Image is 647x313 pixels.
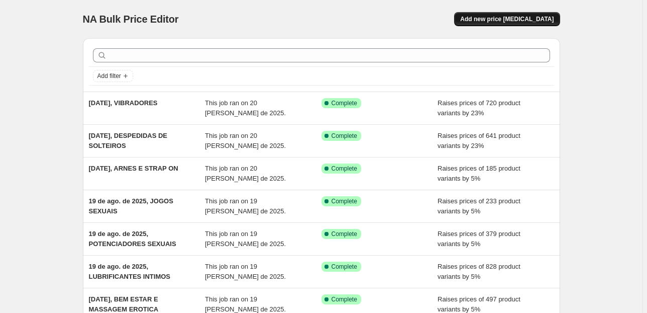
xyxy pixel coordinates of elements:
[205,197,286,215] span: This job ran on 19 [PERSON_NAME] de 2025.
[89,99,158,107] span: [DATE], VIBRADORES
[438,263,520,280] span: Raises prices of 828 product variants by 5%
[83,14,179,25] span: NA Bulk Price Editor
[205,99,286,117] span: This job ran on 20 [PERSON_NAME] de 2025.
[438,197,520,215] span: Raises prices of 233 product variants by 5%
[205,132,286,149] span: This job ran on 20 [PERSON_NAME] de 2025.
[332,132,357,140] span: Complete
[438,295,520,313] span: Raises prices of 497 product variants by 5%
[438,132,520,149] span: Raises prices of 641 product variants by 23%
[438,165,520,182] span: Raises prices of 185 product variants by 5%
[89,197,173,215] span: 19 de ago. de 2025, JOGOS SEXUAIS
[97,72,121,80] span: Add filter
[332,295,357,303] span: Complete
[332,165,357,173] span: Complete
[205,165,286,182] span: This job ran on 20 [PERSON_NAME] de 2025.
[205,295,286,313] span: This job ran on 19 [PERSON_NAME] de 2025.
[332,99,357,107] span: Complete
[332,263,357,271] span: Complete
[89,230,176,248] span: 19 de ago. de 2025, POTENCIADORES SEXUAIS
[438,230,520,248] span: Raises prices of 379 product variants by 5%
[438,99,520,117] span: Raises prices of 720 product variants by 23%
[93,70,133,82] button: Add filter
[454,12,560,26] button: Add new price [MEDICAL_DATA]
[460,15,554,23] span: Add new price [MEDICAL_DATA]
[89,295,159,313] span: [DATE], BEM ESTAR E MASSAGEM EROTICA
[89,165,178,172] span: [DATE], ARNES E STRAP ON
[89,263,171,280] span: 19 de ago. de 2025, LUBRIFICANTES INTIMOS
[332,197,357,205] span: Complete
[205,263,286,280] span: This job ran on 19 [PERSON_NAME] de 2025.
[332,230,357,238] span: Complete
[205,230,286,248] span: This job ran on 19 [PERSON_NAME] de 2025.
[89,132,168,149] span: [DATE], DESPEDIDAS DE SOLTEIROS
